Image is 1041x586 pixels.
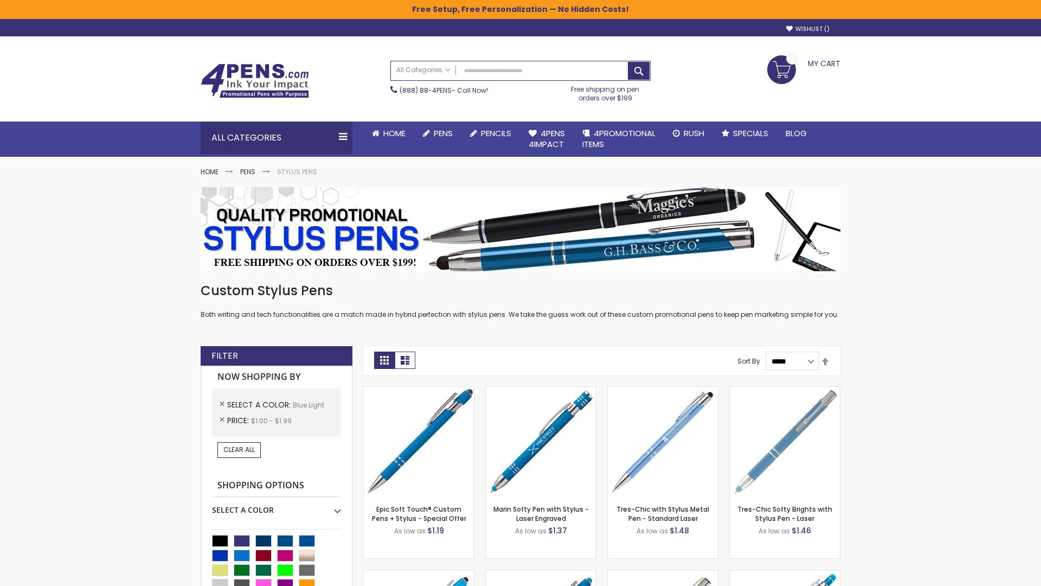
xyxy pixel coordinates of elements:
img: Tres-Chic with Stylus Metal Pen - Standard Laser-Blue - Light [608,387,718,497]
strong: Grid [374,352,395,369]
span: As low as [515,526,547,536]
a: Clear All [217,442,261,457]
span: $1.37 [548,525,567,536]
h1: Custom Stylus Pens [201,282,840,300]
strong: Stylus Pens [277,167,317,176]
label: Sort By [737,356,760,366]
a: 4PROMOTIONALITEMS [574,122,664,157]
span: Specials [733,128,768,139]
span: As low as [394,526,426,536]
span: Pencils [481,128,511,139]
a: Epic Soft Touch® Custom Pens + Stylus - Special Offer [372,505,466,523]
a: Ellipse Stylus Pen - Standard Laser-Blue - Light [364,570,474,579]
img: 4Pens Custom Pens and Promotional Products [201,63,309,98]
span: - Call Now! [400,86,488,95]
a: Phoenix Softy Brights with Stylus Pen - Laser-Blue - Light [730,570,840,579]
span: Pens [434,128,453,139]
a: Blog [777,122,815,145]
span: $1.48 [670,525,689,536]
a: Tres-Chic with Stylus Metal Pen - Standard Laser-Blue - Light [608,386,718,396]
div: All Categories [201,122,352,154]
span: Clear All [223,445,255,454]
img: 4P-MS8B-Blue - Light [364,387,474,497]
span: Blog [786,128,807,139]
a: Tres-Chic with Stylus Metal Pen - Standard Laser [616,505,709,523]
a: Home [363,122,414,145]
a: Wishlist [786,25,830,33]
span: Price [227,415,251,426]
a: 4P-MS8B-Blue - Light [364,386,474,396]
a: All Categories [391,61,456,79]
a: Ellipse Softy Brights with Stylus Pen - Laser-Blue - Light [486,570,596,579]
strong: Now Shopping by [212,366,341,388]
span: Home [383,128,406,139]
span: $1.46 [792,525,811,536]
a: Tres-Chic Touch Pen - Standard Laser-Blue - Light [608,570,718,579]
img: Marin Softy Pen with Stylus - Laser Engraved-Blue - Light [486,387,596,497]
a: Rush [664,122,713,145]
a: Pencils [461,122,520,145]
span: 4Pens 4impact [529,128,565,150]
div: Both writing and tech functionalities are a match made in hybrid perfection with stylus pens. We ... [201,282,840,320]
span: $1.19 [427,525,444,536]
span: Rush [684,128,704,139]
a: Tres-Chic Softy Brights with Stylus Pen - Laser-Blue - Light [730,386,840,396]
a: Home [201,167,219,176]
img: Stylus Pens [201,187,840,271]
a: Tres-Chic Softy Brights with Stylus Pen - Laser [737,505,832,523]
a: Pens [414,122,461,145]
span: $1.00 - $1.99 [251,416,292,425]
span: Blue Light [293,400,324,410]
a: 4Pens4impact [520,122,574,157]
strong: Shopping Options [212,474,341,498]
a: (888) 88-4PENS [400,86,452,95]
a: Pens [240,167,255,176]
div: Select A Color [212,497,341,515]
a: Marin Softy Pen with Stylus - Laser Engraved-Blue - Light [486,386,596,396]
a: Marin Softy Pen with Stylus - Laser Engraved [493,505,589,523]
div: Free shipping on pen orders over $199 [560,81,651,103]
img: Tres-Chic Softy Brights with Stylus Pen - Laser-Blue - Light [730,387,840,497]
span: 4PROMOTIONAL ITEMS [582,128,656,150]
span: All Categories [396,66,451,74]
strong: Filter [211,350,238,362]
span: Select A Color [227,399,293,410]
a: Specials [713,122,777,145]
span: As low as [759,526,790,536]
span: As low as [637,526,668,536]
